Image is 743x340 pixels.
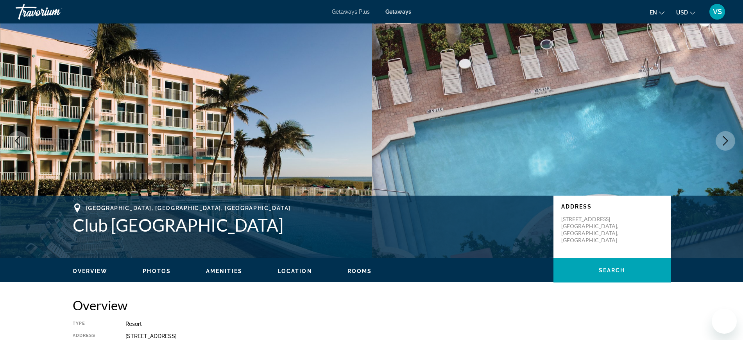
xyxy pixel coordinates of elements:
a: Travorium [16,2,94,22]
span: en [650,9,657,16]
span: Location [278,268,312,274]
span: VS [713,8,722,16]
div: Resort [125,321,671,327]
button: Location [278,268,312,275]
a: Getaways Plus [332,9,370,15]
span: Photos [143,268,171,274]
h2: Overview [73,297,671,313]
span: Rooms [347,268,372,274]
button: Next image [716,131,735,151]
button: Previous image [8,131,27,151]
button: Photos [143,268,171,275]
span: [GEOGRAPHIC_DATA], [GEOGRAPHIC_DATA], [GEOGRAPHIC_DATA] [86,205,291,211]
button: Change currency [676,7,695,18]
span: Overview [73,268,108,274]
span: Search [599,267,625,273]
button: Amenities [206,268,242,275]
span: Amenities [206,268,242,274]
iframe: Button to launch messaging window [712,309,737,334]
button: Search [553,258,671,282]
button: Overview [73,268,108,275]
button: Rooms [347,268,372,275]
div: Type [73,321,106,327]
p: Address [561,203,663,210]
h1: Club [GEOGRAPHIC_DATA] [73,215,546,235]
p: [STREET_ADDRESS] [GEOGRAPHIC_DATA], [GEOGRAPHIC_DATA], [GEOGRAPHIC_DATA] [561,216,624,244]
button: Change language [650,7,664,18]
a: Getaways [385,9,411,15]
button: User Menu [707,4,727,20]
span: USD [676,9,688,16]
